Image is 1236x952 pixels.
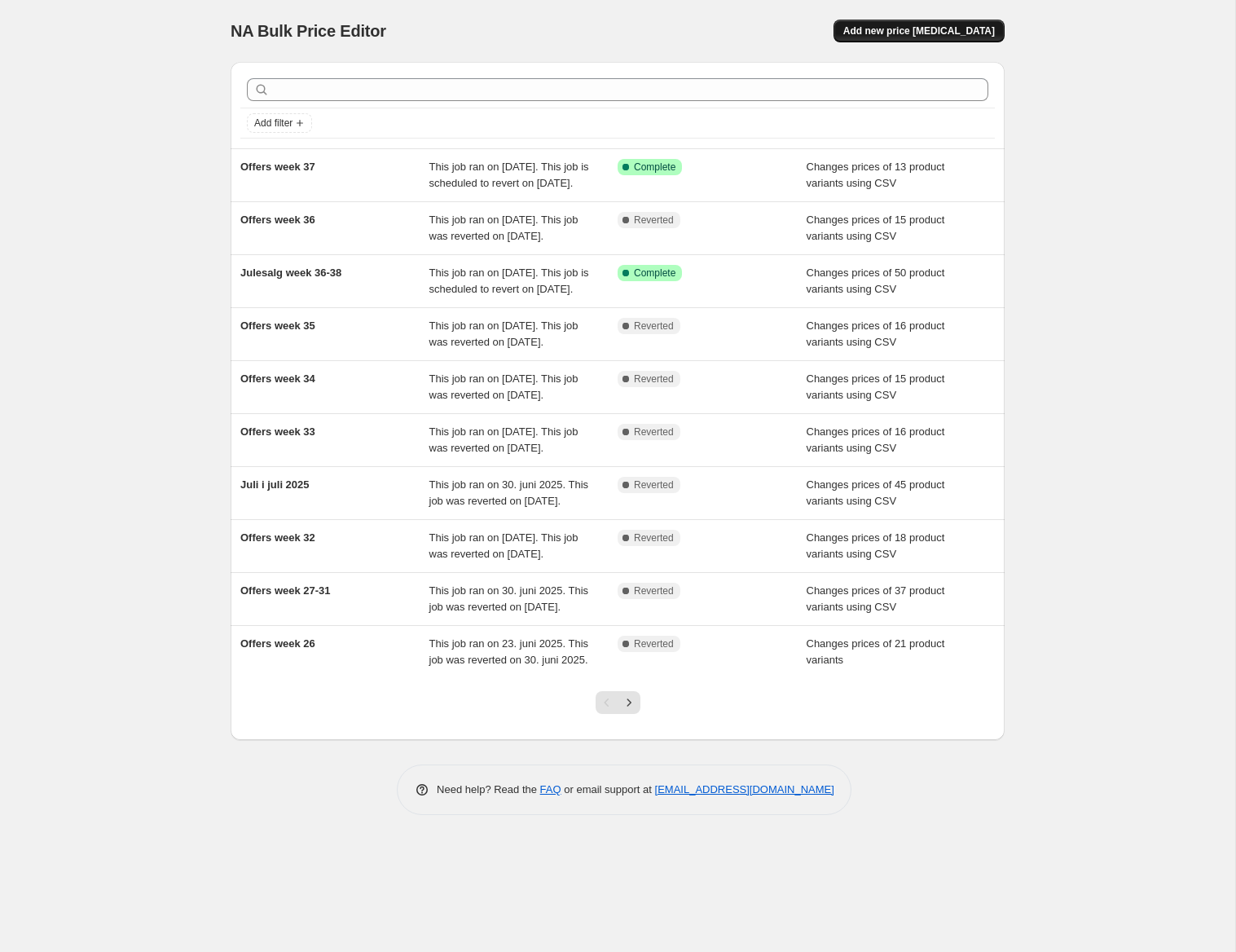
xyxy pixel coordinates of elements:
[429,320,578,348] span: This job ran on [DATE]. This job was reverted on [DATE].
[807,214,945,242] span: Changes prices of 15 product variants using CSV
[807,425,945,454] span: Changes prices of 16 product variants using CSV
[634,267,675,280] span: Complete
[540,783,561,796] a: FAQ
[240,478,310,491] span: Juli i juli 2025
[834,20,1005,42] button: Add new price [MEDICAL_DATA]
[240,267,341,279] span: Julesalg week 36-38
[429,214,578,242] span: This job ran on [DATE]. This job was reverted on [DATE].
[240,161,315,173] span: Offers week 37
[618,691,640,714] button: Next
[231,22,386,40] span: NA Bulk Price Editor
[807,478,945,507] span: Changes prices of 45 product variants using CSV
[561,783,655,796] span: or email support at
[634,372,674,386] span: Reverted
[807,267,945,295] span: Changes prices of 50 product variants using CSV
[437,783,540,796] span: Need help? Read the
[807,372,945,401] span: Changes prices of 15 product variants using CSV
[240,584,331,597] span: Offers week 27-31
[429,584,589,613] span: This job ran on 30. juni 2025. This job was reverted on [DATE].
[634,320,674,333] span: Reverted
[240,637,315,650] span: Offers week 26
[596,691,640,714] nav: Pagination
[429,425,578,454] span: This job ran on [DATE]. This job was reverted on [DATE].
[807,320,945,348] span: Changes prices of 16 product variants using CSV
[634,478,674,491] span: Reverted
[429,531,578,560] span: This job ran on [DATE]. This job was reverted on [DATE].
[634,584,674,597] span: Reverted
[655,783,834,796] a: [EMAIL_ADDRESS][DOMAIN_NAME]
[429,161,589,189] span: This job ran on [DATE]. This job is scheduled to revert on [DATE].
[807,584,945,613] span: Changes prices of 37 product variants using CSV
[240,531,315,544] span: Offers week 32
[807,161,945,189] span: Changes prices of 13 product variants using CSV
[247,113,312,133] button: Add filter
[240,320,315,332] span: Offers week 35
[429,478,589,507] span: This job ran on 30. juni 2025. This job was reverted on [DATE].
[240,214,315,226] span: Offers week 36
[843,24,995,37] span: Add new price [MEDICAL_DATA]
[429,637,589,666] span: This job ran on 23. juni 2025. This job was reverted on 30. juni 2025.
[240,372,315,385] span: Offers week 34
[254,117,293,130] span: Add filter
[634,637,674,650] span: Reverted
[634,214,674,227] span: Reverted
[429,372,578,401] span: This job ran on [DATE]. This job was reverted on [DATE].
[634,425,674,439] span: Reverted
[240,425,315,438] span: Offers week 33
[634,531,674,544] span: Reverted
[634,161,675,174] span: Complete
[807,531,945,560] span: Changes prices of 18 product variants using CSV
[807,637,945,666] span: Changes prices of 21 product variants
[429,267,589,295] span: This job ran on [DATE]. This job is scheduled to revert on [DATE].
